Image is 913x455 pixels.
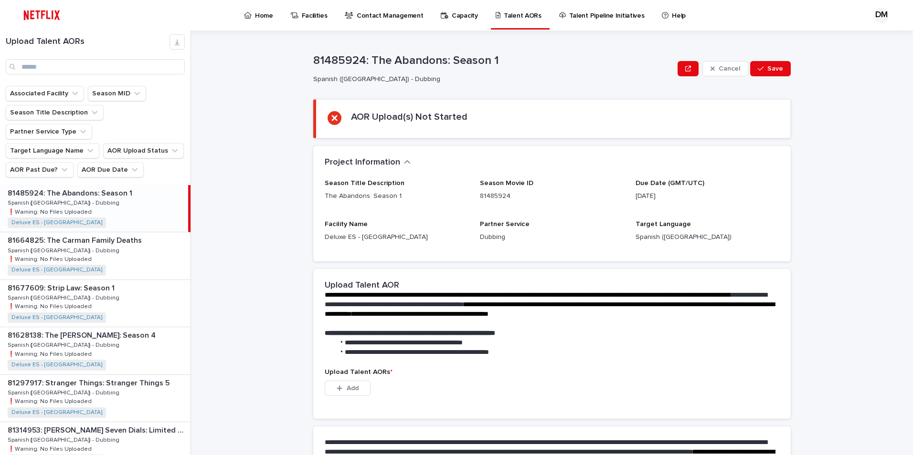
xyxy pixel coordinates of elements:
button: Season MID [88,86,146,101]
p: Spanish ([GEOGRAPHIC_DATA]) - Dubbing [8,435,121,444]
p: Spanish ([GEOGRAPHIC_DATA]) - Dubbing [313,75,670,83]
p: 81664825: The Carman Family Deaths [8,234,144,245]
a: Deluxe ES - [GEOGRAPHIC_DATA] [11,267,102,273]
p: 81297917: Stranger Things: Stranger Things 5 [8,377,171,388]
div: DM [874,8,889,23]
a: Deluxe ES - [GEOGRAPHIC_DATA] [11,362,102,368]
p: 81485924: The Abandons: Season 1 [8,187,134,198]
span: Due Date (GMT/UTC) [636,180,704,186]
button: Cancel [702,61,748,76]
button: Associated Facility [6,86,84,101]
p: 81628138: The [PERSON_NAME]: Season 4 [8,329,158,340]
p: Spanish ([GEOGRAPHIC_DATA]) - Dubbing [8,388,121,396]
input: Search [6,59,185,74]
p: ❗️Warning: No Files Uploaded [8,207,94,216]
img: ifQbXi3ZQGMSEF7WDB7W [19,6,64,25]
h2: Project Information [325,157,400,168]
button: AOR Due Date [77,162,144,177]
span: Target Language [636,221,691,227]
p: ❗️Warning: No Files Uploaded [8,444,94,453]
p: [DATE] [636,191,779,201]
h1: Upload Talent AORs [6,37,170,47]
p: 81485924 [480,191,624,201]
p: ❗️Warning: No Files Uploaded [8,254,94,263]
p: 81314953: Agatha Christie's Seven Dials: Limited Series [8,424,189,435]
p: Spanish ([GEOGRAPHIC_DATA]) [636,232,779,242]
button: AOR Upload Status [103,143,184,158]
span: Upload Talent AORs [325,369,393,375]
button: Save [750,61,791,76]
p: Deluxe ES - [GEOGRAPHIC_DATA] [325,232,468,242]
p: Spanish ([GEOGRAPHIC_DATA]) - Dubbing [8,340,121,349]
button: Add [325,381,371,396]
h2: AOR Upload(s) Not Started [351,111,467,123]
a: Deluxe ES - [GEOGRAPHIC_DATA] [11,314,102,321]
h2: Upload Talent AOR [325,280,399,291]
span: Facility Name [325,221,368,227]
button: Partner Service Type [6,124,92,139]
p: Spanish ([GEOGRAPHIC_DATA]) - Dubbing [8,198,121,207]
p: Spanish ([GEOGRAPHIC_DATA]) - Dubbing [8,246,121,254]
p: The Abandons: Season 1 [325,191,468,201]
button: Season Title Description [6,105,104,120]
span: Partner Service [480,221,530,227]
span: Season Title Description [325,180,404,186]
p: Dubbing [480,232,624,242]
p: 81677609: Strip Law: Season 1 [8,282,117,293]
span: Cancel [719,65,740,72]
p: ❗️Warning: No Files Uploaded [8,349,94,358]
span: Season Movie ID [480,180,533,186]
span: Add [347,385,359,392]
p: ❗️Warning: No Files Uploaded [8,396,94,405]
button: AOR Past Due? [6,162,74,177]
button: Project Information [325,157,411,168]
a: Deluxe ES - [GEOGRAPHIC_DATA] [11,409,102,416]
p: 81485924: The Abandons: Season 1 [313,54,674,68]
a: Deluxe ES - [GEOGRAPHIC_DATA] [11,219,102,226]
span: Save [767,65,783,72]
button: Target Language Name [6,143,99,158]
p: ❗️Warning: No Files Uploaded [8,301,94,310]
p: Spanish ([GEOGRAPHIC_DATA]) - Dubbing [8,293,121,301]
